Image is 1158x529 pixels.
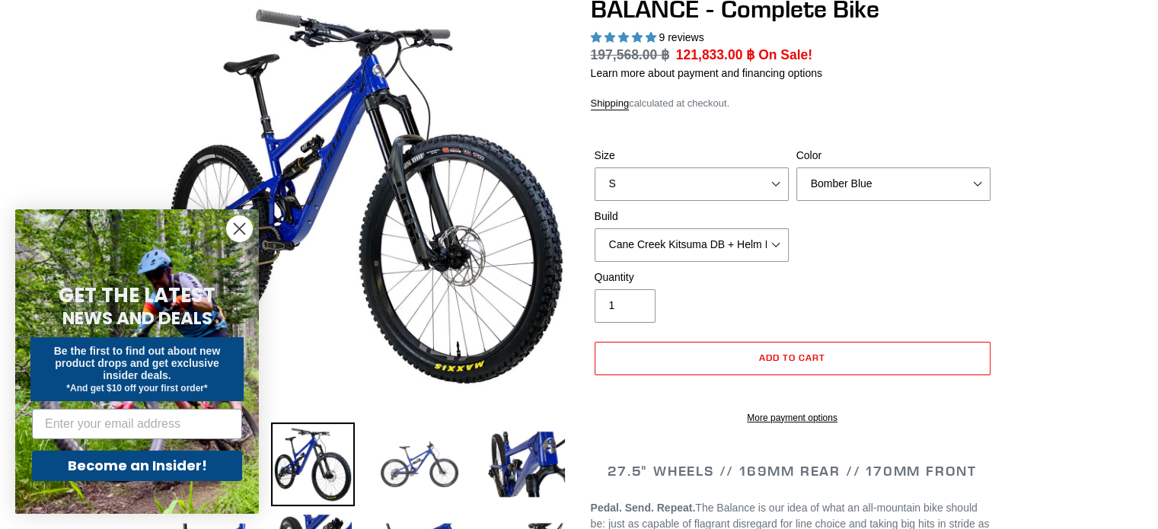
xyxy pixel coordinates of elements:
span: On Sale! [758,45,812,65]
h2: 27.5" WHEELS // 169MM REAR // 170MM FRONT [591,463,994,480]
span: NEWS AND DEALS [62,306,212,330]
s: 197,568.00 ฿ [591,47,669,62]
span: 9 reviews [659,31,703,43]
input: Enter your email address [32,409,242,439]
span: Be the first to find out about new product drops and get exclusive insider deals. [54,345,221,381]
span: *And get $10 off your first order* [66,383,207,394]
a: Shipping [591,97,630,110]
label: Color [796,148,991,164]
a: Learn more about payment and financing options [591,67,822,79]
img: Load image into Gallery viewer, BALANCE - Complete Bike [378,422,461,506]
b: Pedal. Send. Repeat. [591,502,696,514]
span: 5.00 stars [591,31,659,43]
button: Add to cart [595,342,991,375]
button: Close dialog [226,215,253,242]
img: Load image into Gallery viewer, BALANCE - Complete Bike [271,422,355,506]
a: More payment options [595,411,991,425]
img: Load image into Gallery viewer, BALANCE - Complete Bike [484,422,568,506]
label: Quantity [595,269,789,285]
label: Build [595,209,789,225]
button: Become an Insider! [32,451,242,481]
label: Size [595,148,789,164]
span: 121,833.00 ฿ [676,47,754,62]
span: GET THE LATEST [59,282,215,309]
div: calculated at checkout. [591,96,994,111]
span: Add to cart [759,352,825,363]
